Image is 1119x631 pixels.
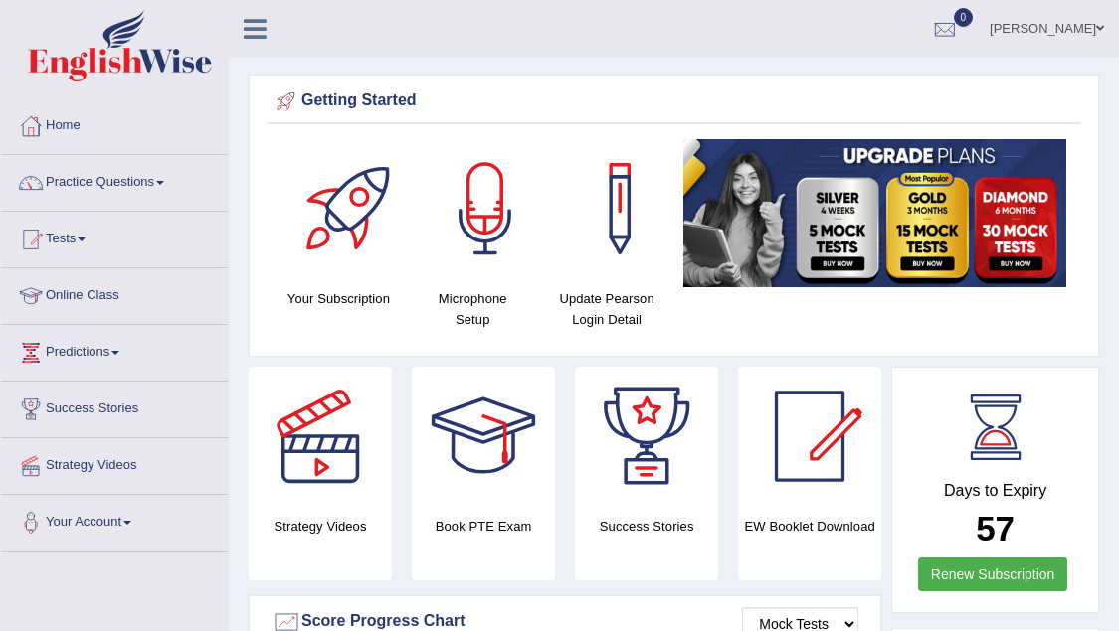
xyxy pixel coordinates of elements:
h4: Your Subscription [281,288,396,309]
a: Online Class [1,268,228,318]
b: 57 [976,509,1015,548]
h4: Strategy Videos [249,516,392,537]
a: Renew Subscription [918,557,1068,591]
img: small5.jpg [683,139,1066,287]
h4: EW Booklet Download [738,516,881,537]
a: Practice Questions [1,155,228,205]
h4: Success Stories [575,516,718,537]
a: Home [1,98,228,148]
span: 0 [954,8,974,27]
h4: Book PTE Exam [412,516,555,537]
div: Getting Started [272,86,1076,116]
h4: Update Pearson Login Detail [550,288,664,330]
a: Predictions [1,325,228,375]
a: Tests [1,212,228,261]
a: Strategy Videos [1,438,228,488]
a: Your Account [1,495,228,545]
a: Success Stories [1,382,228,431]
h4: Days to Expiry [914,482,1076,500]
h4: Microphone Setup [416,288,530,330]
